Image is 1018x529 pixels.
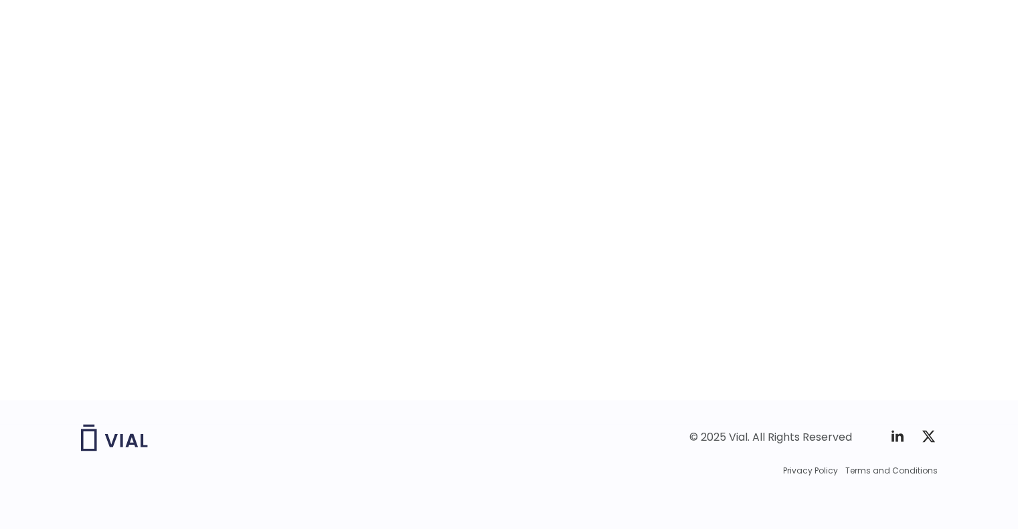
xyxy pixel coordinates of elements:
a: Privacy Policy [783,464,838,476]
div: © 2025 Vial. All Rights Reserved [689,430,852,445]
a: Terms and Conditions [845,464,938,476]
img: Vial logo wih "Vial" spelled out [81,424,148,451]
